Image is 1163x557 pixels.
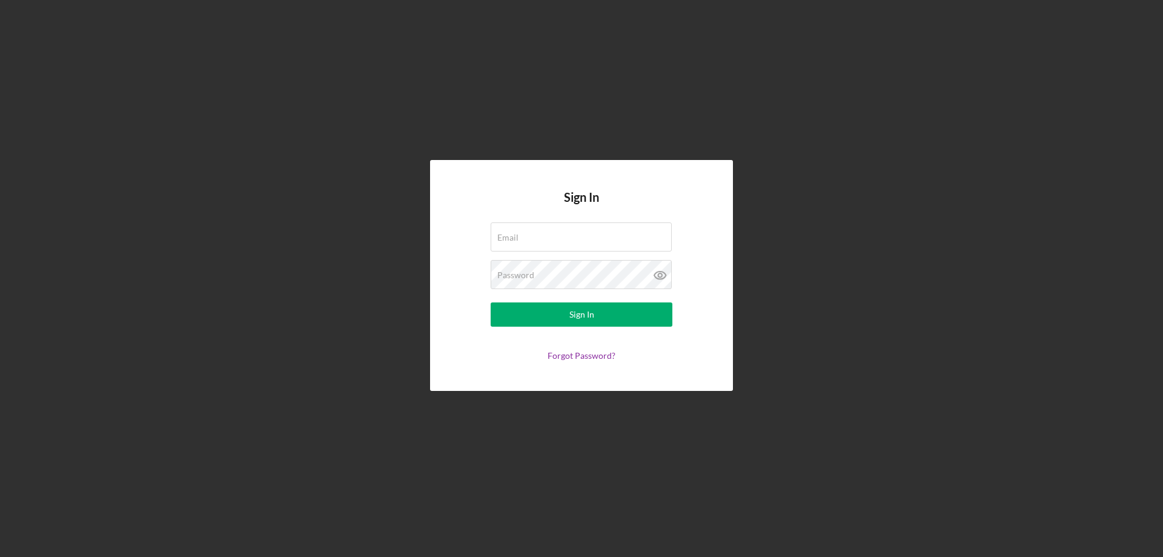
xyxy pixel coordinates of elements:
[497,270,534,280] label: Password
[569,302,594,327] div: Sign In
[548,350,615,361] a: Forgot Password?
[497,233,519,242] label: Email
[491,302,672,327] button: Sign In
[564,190,599,222] h4: Sign In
